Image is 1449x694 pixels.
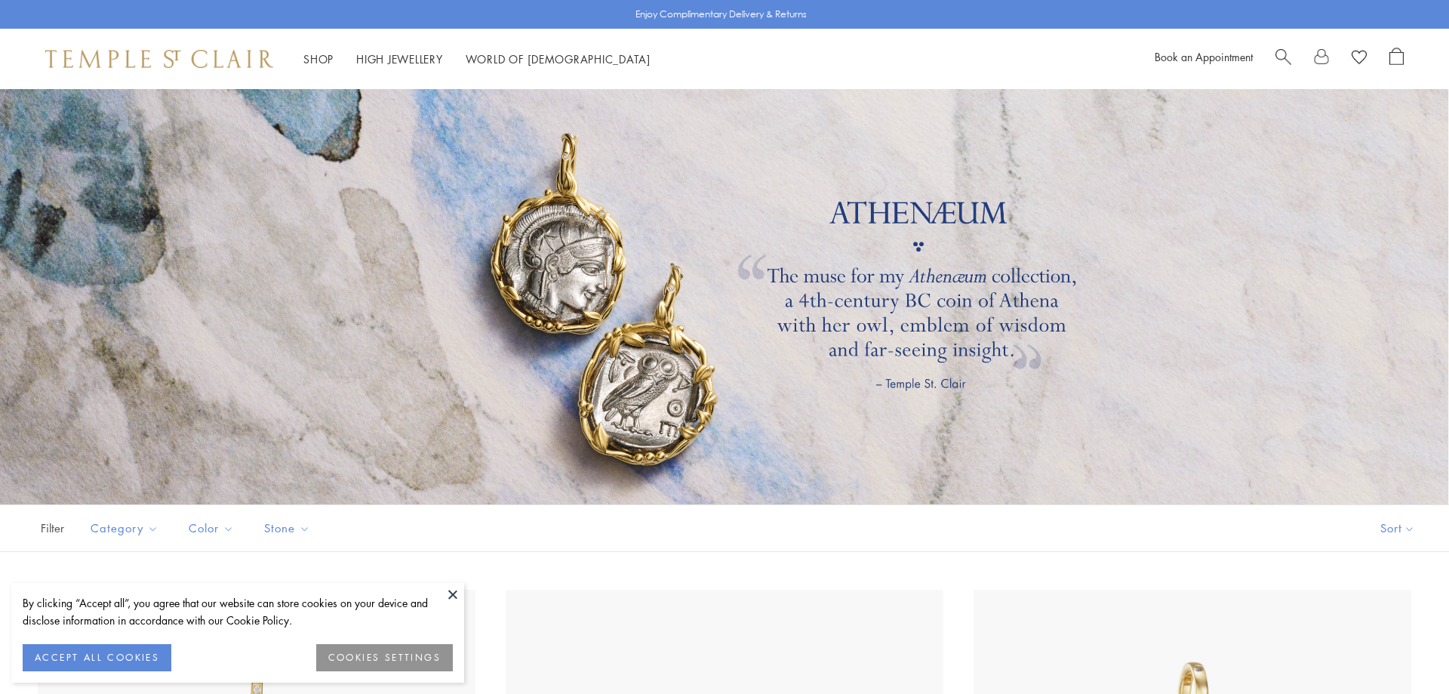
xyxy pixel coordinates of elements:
a: Open Shopping Bag [1389,48,1404,70]
span: Color [181,519,245,538]
a: View Wishlist [1352,48,1367,70]
button: Show sort by [1346,505,1449,551]
div: By clicking “Accept all”, you agree that our website can store cookies on your device and disclos... [23,594,453,629]
a: High JewelleryHigh Jewellery [356,51,443,66]
button: COOKIES SETTINGS [316,644,453,671]
a: Book an Appointment [1155,49,1253,64]
iframe: Gorgias live chat messenger [1374,623,1434,679]
a: Search [1275,48,1291,70]
img: Temple St. Clair [45,50,273,68]
a: World of [DEMOGRAPHIC_DATA]World of [DEMOGRAPHIC_DATA] [466,51,651,66]
button: Color [177,511,245,545]
span: Category [83,519,170,538]
button: Category [79,511,170,545]
p: Enjoy Complimentary Delivery & Returns [635,7,807,22]
button: ACCEPT ALL COOKIES [23,644,171,671]
button: Stone [253,511,321,545]
nav: Main navigation [303,50,651,69]
span: Stone [257,519,321,538]
a: ShopShop [303,51,334,66]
